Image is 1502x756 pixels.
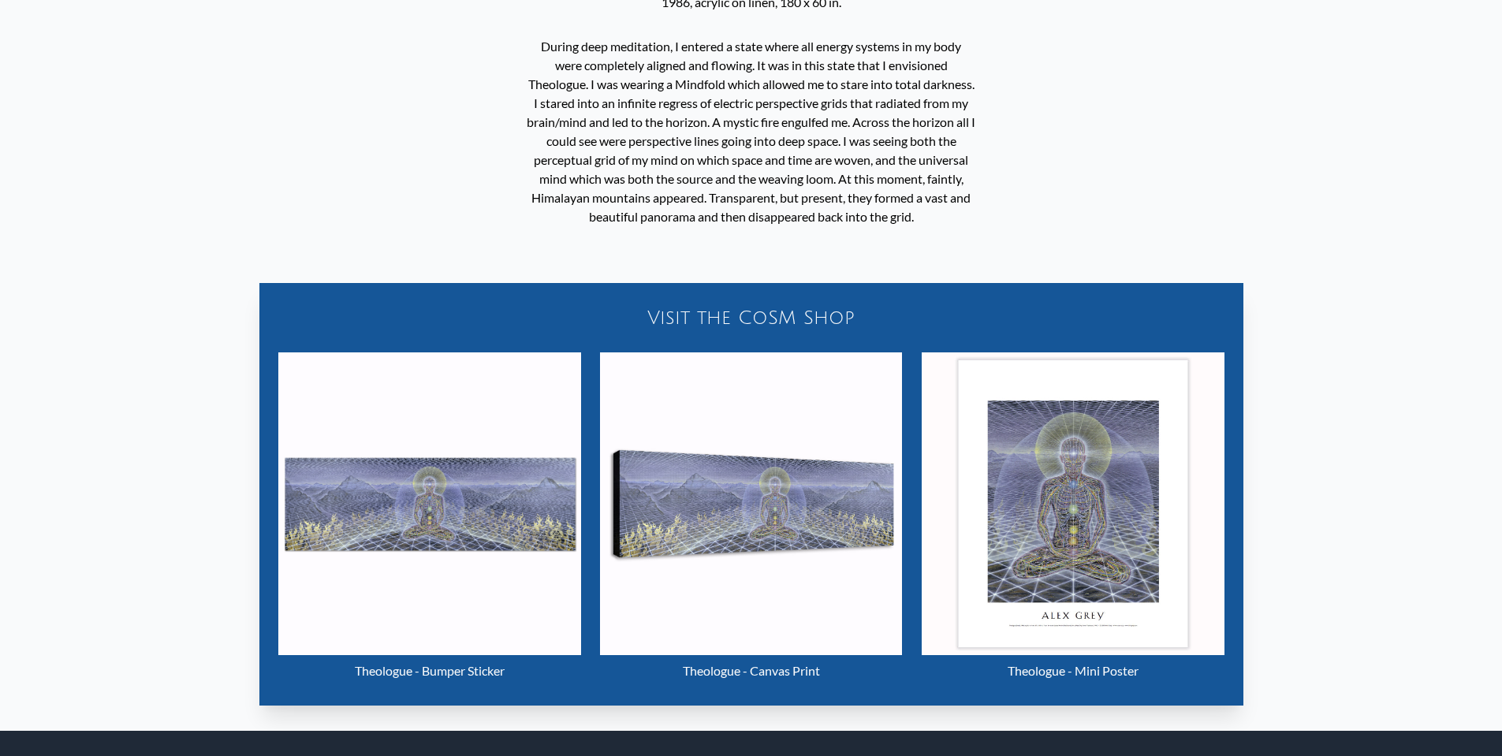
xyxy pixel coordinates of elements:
[922,352,1224,655] img: Theologue - Mini Poster
[278,352,581,687] a: Theologue - Bumper Sticker
[600,352,903,687] a: Theologue - Canvas Print
[922,655,1224,687] div: Theologue - Mini Poster
[269,292,1234,343] a: Visit the CoSM Shop
[600,655,903,687] div: Theologue - Canvas Print
[278,352,581,655] img: Theologue - Bumper Sticker
[278,655,581,687] div: Theologue - Bumper Sticker
[527,31,975,233] p: During deep meditation, I entered a state where all energy systems in my body were completely ali...
[600,352,903,655] img: Theologue - Canvas Print
[922,352,1224,687] a: Theologue - Mini Poster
